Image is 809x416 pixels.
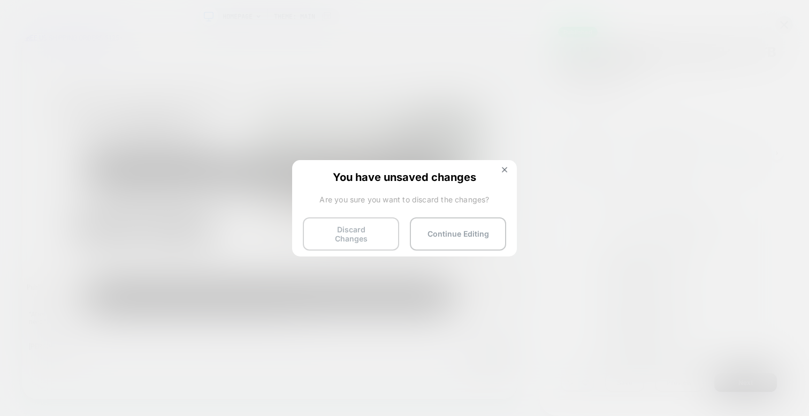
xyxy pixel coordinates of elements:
[5,4,37,36] button: Open gorgias live chat
[303,171,506,181] span: You have unsaved changes
[502,167,507,172] img: close
[303,195,506,204] span: Are you sure you want to discard the changes?
[410,217,506,251] button: Continue Editing
[303,217,399,251] button: Discard Changes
